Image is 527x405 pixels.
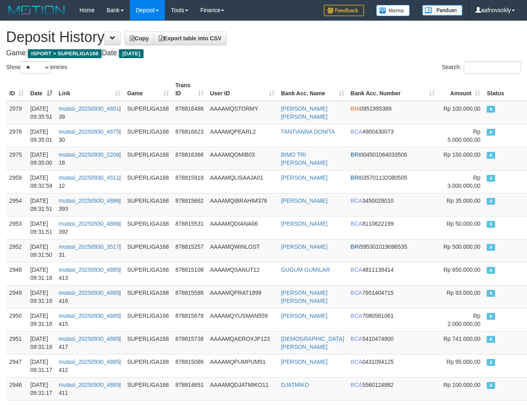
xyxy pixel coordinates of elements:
th: Bank Acc. Number: activate to sort column ascending [348,78,438,101]
img: panduan.png [422,5,462,16]
a: [PERSON_NAME] [281,197,327,204]
td: 004501064033506 [348,147,438,170]
span: Rp 150.000,00 [444,151,481,158]
span: ISPORT > SUPERLIGA168 [28,49,102,58]
h1: Deposit History [6,29,521,45]
a: mutasi_20250930_4511 [59,174,119,181]
span: Rp 500.000,00 [444,243,481,250]
span: BCA [351,290,362,296]
td: 2950 [6,308,27,331]
select: Showentries [20,61,50,73]
label: Search: [442,61,521,73]
a: [PERSON_NAME] [281,220,327,227]
td: 878816486 [172,101,207,124]
td: SUPERLIGA168 [124,147,172,170]
td: 0431094125 [348,354,438,377]
a: mutasi_20250930_4886 [59,197,119,204]
td: 2946 [6,377,27,400]
td: AAAAMQAEROXJP123 [207,331,278,354]
span: Rp 2.000.000,00 [448,313,481,327]
td: 878816366 [172,147,207,170]
td: [DATE] 09:31:51 [27,193,56,216]
span: Rp 650.000,00 [444,267,481,273]
a: TANTIANNA DONITA [281,128,335,135]
td: SUPERLIGA168 [124,285,172,308]
td: | 393 [56,193,124,216]
span: BRI [351,174,360,181]
td: 878814651 [172,377,207,400]
label: Show entries [6,61,67,73]
td: [DATE] 09:31:51 [27,216,56,239]
td: 2952 [6,239,27,262]
td: 878815086 [172,354,207,377]
td: 2975 [6,147,27,170]
td: [DATE] 09:35:51 [27,101,56,124]
a: mutasi_20250930_4885 [59,313,119,319]
td: 4900430073 [348,124,438,147]
td: | 39 [56,101,124,124]
td: [DATE] 09:31:17 [27,354,56,377]
th: Game: activate to sort column ascending [124,78,172,101]
td: | 416 [56,285,124,308]
a: mutasi_20250930_4651 [59,105,119,112]
input: Search: [464,61,521,73]
td: 2951 [6,331,27,354]
td: AAAAMQSTORMY [207,101,278,124]
a: [PERSON_NAME] [PERSON_NAME] [281,290,327,304]
span: Rp 35.000,00 [446,197,480,204]
td: [DATE] 09:31:50 [27,239,56,262]
span: Rp 100.000,00 [444,382,481,388]
a: mutasi_20250930_4886 [59,220,119,227]
td: | 417 [56,331,124,354]
a: mutasi_20250930_4885 [59,290,119,296]
span: Rp 95.000,00 [446,359,480,365]
td: [DATE] 09:32:59 [27,170,56,193]
td: 2949 [6,285,27,308]
a: [PERSON_NAME] [281,313,327,319]
span: BCA [351,313,362,319]
td: 878815662 [172,193,207,216]
span: BCA [351,220,362,227]
td: [DATE] 09:31:18 [27,331,56,354]
td: SUPERLIGA168 [124,308,172,331]
td: AAAAMQWINLOST [207,239,278,262]
span: Copy [130,35,149,42]
th: Bank Acc. Name: activate to sort column ascending [278,78,348,101]
td: 878815738 [172,331,207,354]
td: AAAAMQSANUT12 [207,262,278,285]
td: AAAAMQPEARL2 [207,124,278,147]
a: Export table into CSV [154,31,227,45]
td: 878815108 [172,262,207,285]
td: AAAAMQPRAT1899 [207,285,278,308]
td: SUPERLIGA168 [124,101,172,124]
td: 878816623 [172,124,207,147]
td: AAAAMQIBRAHIM376 [207,193,278,216]
td: SUPERLIGA168 [124,377,172,400]
span: Approved [487,175,495,182]
span: BRI [351,151,360,158]
a: mutasi_20250930_3517 [59,243,119,250]
td: 5410474800 [348,331,438,354]
td: | 415 [56,308,124,331]
span: Approved [487,244,495,251]
span: BCA [351,382,362,388]
td: 878815588 [172,285,207,308]
span: [DATE] [119,49,144,58]
td: [DATE] 09:35:00 [27,147,56,170]
td: | 411 [56,377,124,400]
td: [DATE] 09:31:18 [27,285,56,308]
td: | 30 [56,124,124,147]
td: | 18 [56,147,124,170]
td: 7651404715 [348,285,438,308]
h4: Game: Date: [6,49,521,57]
td: 4811138414 [348,262,438,285]
a: mutasi_20250930_4885 [59,336,119,342]
span: Rp 50.000,00 [446,220,480,227]
img: Button%20Memo.svg [376,5,410,16]
img: MOTION_logo.png [6,4,67,16]
a: Copy [125,31,154,45]
img: Feedback.jpg [324,5,364,16]
a: [PERSON_NAME] [PERSON_NAME] [281,105,327,120]
td: AAAAMQOMIB03 [207,147,278,170]
td: AAAAMQDJATMIKO11 [207,377,278,400]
